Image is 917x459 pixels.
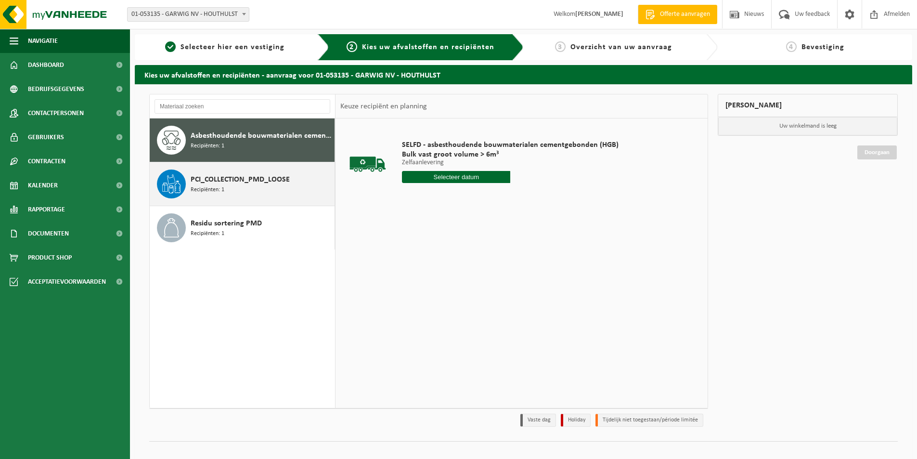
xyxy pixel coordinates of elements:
[135,65,912,84] h2: Kies uw afvalstoffen en recipiënten - aanvraag voor 01-053135 - GARWIG NV - HOUTHULST
[570,43,672,51] span: Overzicht van uw aanvraag
[150,162,335,206] button: PCI_COLLECTION_PMD_LOOSE Recipiënten: 1
[336,94,432,118] div: Keuze recipiënt en planning
[28,29,58,53] span: Navigatie
[140,41,310,53] a: 1Selecteer hier een vestiging
[28,77,84,101] span: Bedrijfsgegevens
[191,185,224,195] span: Recipiënten: 1
[28,125,64,149] span: Gebruikers
[28,173,58,197] span: Kalender
[555,41,566,52] span: 3
[191,174,290,185] span: PCI_COLLECTION_PMD_LOOSE
[155,99,330,114] input: Materiaal zoeken
[191,130,332,142] span: Asbesthoudende bouwmaterialen cementgebonden (hechtgebonden)
[718,94,898,117] div: [PERSON_NAME]
[28,149,65,173] span: Contracten
[28,53,64,77] span: Dashboard
[181,43,284,51] span: Selecteer hier een vestiging
[718,117,897,135] p: Uw winkelmand is leeg
[402,159,619,166] p: Zelfaanlevering
[28,222,69,246] span: Documenten
[520,414,556,427] li: Vaste dag
[561,414,591,427] li: Holiday
[402,140,619,150] span: SELFD - asbesthoudende bouwmaterialen cementgebonden (HGB)
[191,229,224,238] span: Recipiënten: 1
[28,197,65,222] span: Rapportage
[191,142,224,151] span: Recipiënten: 1
[595,414,703,427] li: Tijdelijk niet toegestaan/période limitée
[402,150,619,159] span: Bulk vast groot volume > 6m³
[165,41,176,52] span: 1
[575,11,623,18] strong: [PERSON_NAME]
[128,8,249,21] span: 01-053135 - GARWIG NV - HOUTHULST
[28,270,106,294] span: Acceptatievoorwaarden
[28,101,84,125] span: Contactpersonen
[402,171,510,183] input: Selecteer datum
[150,206,335,249] button: Residu sortering PMD Recipiënten: 1
[801,43,844,51] span: Bevestiging
[28,246,72,270] span: Product Shop
[347,41,357,52] span: 2
[638,5,717,24] a: Offerte aanvragen
[127,7,249,22] span: 01-053135 - GARWIG NV - HOUTHULST
[150,118,335,162] button: Asbesthoudende bouwmaterialen cementgebonden (hechtgebonden) Recipiënten: 1
[658,10,712,19] span: Offerte aanvragen
[857,145,897,159] a: Doorgaan
[786,41,797,52] span: 4
[191,218,262,229] span: Residu sortering PMD
[362,43,494,51] span: Kies uw afvalstoffen en recipiënten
